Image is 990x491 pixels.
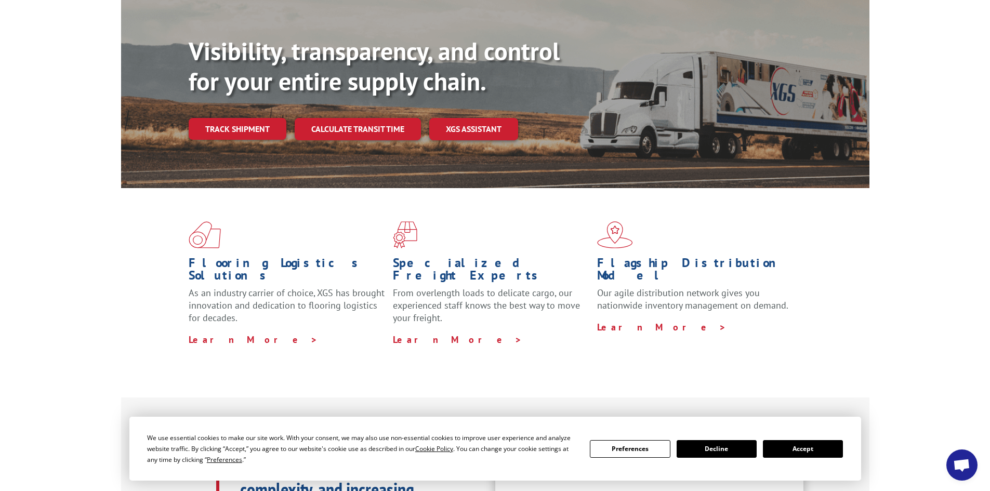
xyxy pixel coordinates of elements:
[597,221,633,248] img: xgs-icon-flagship-distribution-model-red
[189,287,385,324] span: As an industry carrier of choice, XGS has brought innovation and dedication to flooring logistics...
[946,449,978,481] div: Open chat
[189,35,560,97] b: Visibility, transparency, and control for your entire supply chain.
[393,287,589,333] p: From overlength loads to delicate cargo, our experienced staff knows the best way to move your fr...
[147,432,577,465] div: We use essential cookies to make our site work. With your consent, we may also use non-essential ...
[393,257,589,287] h1: Specialized Freight Experts
[597,287,788,311] span: Our agile distribution network gives you nationwide inventory management on demand.
[590,440,670,458] button: Preferences
[597,321,727,333] a: Learn More >
[763,440,843,458] button: Accept
[189,221,221,248] img: xgs-icon-total-supply-chain-intelligence-red
[207,455,242,464] span: Preferences
[189,257,385,287] h1: Flooring Logistics Solutions
[189,334,318,346] a: Learn More >
[415,444,453,453] span: Cookie Policy
[429,118,518,140] a: XGS ASSISTANT
[129,417,861,481] div: Cookie Consent Prompt
[295,118,421,140] a: Calculate transit time
[393,221,417,248] img: xgs-icon-focused-on-flooring-red
[189,118,286,140] a: Track shipment
[597,257,794,287] h1: Flagship Distribution Model
[677,440,757,458] button: Decline
[393,334,522,346] a: Learn More >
